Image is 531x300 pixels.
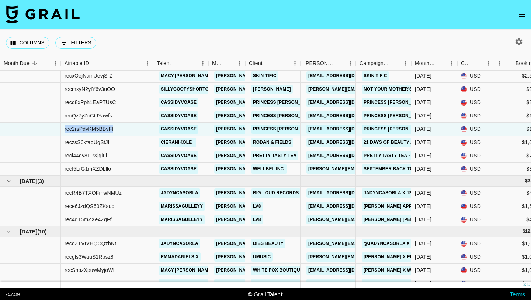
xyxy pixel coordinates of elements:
[159,98,198,107] a: cassidyvoase
[65,56,89,71] div: Airtable ID
[457,200,494,213] div: USD
[415,216,431,223] div: Aug '25
[306,138,389,147] a: [EMAIL_ADDRESS][DOMAIN_NAME]
[306,125,389,134] a: [EMAIL_ADDRESS][DOMAIN_NAME]
[457,213,494,226] div: USD
[251,239,285,248] a: Dibs Beauty
[6,5,80,23] img: Grail Talent
[65,189,122,197] div: recR4B7TXOFmwNMUz
[362,215,442,224] a: [PERSON_NAME] [PERSON_NAME]
[214,266,372,275] a: [PERSON_NAME][EMAIL_ADDRESS][PERSON_NAME][DOMAIN_NAME]
[251,252,273,262] a: Umusic
[214,239,372,248] a: [PERSON_NAME][EMAIL_ADDRESS][PERSON_NAME][DOMAIN_NAME]
[214,188,372,198] a: [PERSON_NAME][EMAIL_ADDRESS][PERSON_NAME][DOMAIN_NAME]
[457,123,494,136] div: USD
[523,228,525,235] div: $
[415,56,436,71] div: Month Due
[415,253,431,260] div: Jul '25
[61,56,153,71] div: Airtable ID
[415,125,431,133] div: Sep '25
[55,37,96,49] button: Show filters
[159,138,196,147] a: cieranikole_
[415,112,431,119] div: Sep '25
[65,240,116,247] div: recdZTVtVHQCQzhNt
[334,58,345,68] button: Sort
[263,58,273,68] button: Sort
[306,151,389,160] a: [EMAIL_ADDRESS][DOMAIN_NAME]
[362,202,458,211] a: [PERSON_NAME] App- Family Campaign
[157,56,171,71] div: Talent
[208,56,245,71] div: Manager
[415,139,431,146] div: Sep '25
[457,237,494,250] div: USD
[65,112,112,119] div: recQz7yZcGtJYawfs
[362,151,423,160] a: Pretty Tasty Tea - OCT
[245,56,301,71] div: Client
[505,58,516,68] button: Sort
[523,282,525,288] div: $
[65,253,114,260] div: recgls3WauS1Rpsz8
[306,164,427,174] a: [PERSON_NAME][EMAIL_ADDRESS][DOMAIN_NAME]
[159,252,201,262] a: emmadaniels.x
[461,56,473,71] div: Currency
[29,58,40,68] button: Sort
[214,85,372,94] a: [PERSON_NAME][EMAIL_ADDRESS][PERSON_NAME][DOMAIN_NAME]
[142,58,153,69] button: Menu
[457,149,494,163] div: USD
[65,202,115,210] div: rece6JzdQS60ZKsuq
[159,164,198,174] a: cassidyvoase
[4,176,14,186] button: hide children
[289,58,301,69] button: Menu
[457,56,494,71] div: Currency
[457,277,494,290] div: USD
[159,71,215,81] a: macy.[PERSON_NAME]
[20,177,37,185] span: [DATE]
[65,165,111,173] div: recI5LrG1mXZDLllo
[65,280,115,287] div: recUtzyEVp35QZueH
[457,187,494,200] div: USD
[362,111,473,120] a: Princess [PERSON_NAME] x @cassvoase 1/2
[306,85,465,94] a: [PERSON_NAME][EMAIL_ADDRESS][PERSON_NAME][DOMAIN_NAME]
[415,280,431,287] div: Jul '25
[37,177,44,185] span: ( 3 )
[214,138,372,147] a: [PERSON_NAME][EMAIL_ADDRESS][PERSON_NAME][DOMAIN_NAME]
[251,98,328,107] a: Princess [PERSON_NAME] USA
[306,239,427,248] a: [PERSON_NAME][EMAIL_ADDRESS][DOMAIN_NAME]
[446,58,457,69] button: Menu
[251,85,293,94] a: [PERSON_NAME]
[483,58,494,69] button: Menu
[251,125,328,134] a: Princess [PERSON_NAME] USA
[306,98,389,107] a: [EMAIL_ADDRESS][DOMAIN_NAME]
[159,188,200,198] a: jadyncasorla
[362,138,468,147] a: 21 Days of Beauty at [GEOGRAPHIC_DATA]
[436,58,446,68] button: Sort
[159,151,198,160] a: cassidyvoase
[356,56,411,71] div: Campaign (Type)
[4,226,14,237] button: hide children
[171,58,181,68] button: Sort
[249,56,263,71] div: Client
[159,111,198,120] a: cassidyvoase
[415,189,431,197] div: Aug '25
[20,228,37,235] span: [DATE]
[251,279,305,288] a: White Fox Boutique
[345,58,356,69] button: Menu
[159,239,200,248] a: jadyncasorla
[214,252,372,262] a: [PERSON_NAME][EMAIL_ADDRESS][PERSON_NAME][DOMAIN_NAME]
[214,71,372,81] a: [PERSON_NAME][EMAIL_ADDRESS][PERSON_NAME][DOMAIN_NAME]
[159,215,205,224] a: marissagulleyy
[362,239,443,248] a: @jadyncasorla x Dibs Beauty
[400,58,411,69] button: Menu
[251,202,263,211] a: LV8
[411,56,457,71] div: Month Due
[159,125,198,134] a: cassidyvoase
[362,266,467,275] a: [PERSON_NAME] x White Fox August Sale
[248,290,283,298] div: © Grail Talent
[214,151,372,160] a: [PERSON_NAME][EMAIL_ADDRESS][PERSON_NAME][DOMAIN_NAME]
[65,85,115,93] div: recmxyN2ylY6v3uOO
[65,152,107,159] div: recl44gy81PXjgiFl
[306,215,427,224] a: [PERSON_NAME][EMAIL_ADDRESS][DOMAIN_NAME]
[159,85,216,94] a: sillygoofyshortgal
[415,99,431,106] div: Sep '25
[214,125,372,134] a: [PERSON_NAME][EMAIL_ADDRESS][PERSON_NAME][DOMAIN_NAME]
